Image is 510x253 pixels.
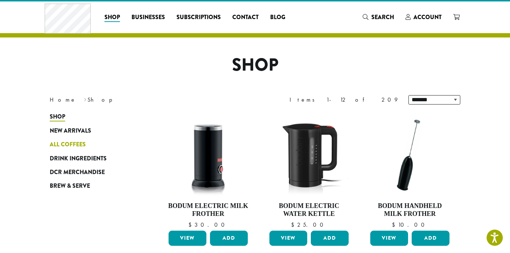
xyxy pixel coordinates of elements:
a: Bodum Electric Milk Frother $30.00 [167,114,250,228]
button: Add [412,231,449,246]
a: Shop [99,12,126,23]
nav: Breadcrumb [50,96,244,104]
bdi: 30.00 [188,221,228,228]
a: Drink Ingredients [50,151,136,165]
span: DCR Merchandise [50,168,105,177]
a: View [269,231,307,246]
h4: Bodum Handheld Milk Frother [368,202,451,218]
bdi: 10.00 [392,221,428,228]
span: Drink Ingredients [50,154,107,163]
h4: Bodum Electric Milk Frother [167,202,250,218]
span: $ [392,221,398,228]
span: Subscriptions [176,13,221,22]
span: $ [188,221,194,228]
span: Businesses [131,13,165,22]
a: View [169,231,206,246]
button: Add [210,231,248,246]
bdi: 25.00 [291,221,327,228]
span: Blog [270,13,285,22]
span: Account [413,13,442,21]
span: Shop [50,112,65,121]
span: Shop [104,13,120,22]
button: Add [311,231,349,246]
a: Shop [50,110,136,124]
a: Search [357,11,400,23]
a: All Coffees [50,138,136,151]
span: Brew & Serve [50,182,90,191]
div: Items 1-12 of 209 [290,96,398,104]
a: Bodum Electric Water Kettle $25.00 [268,114,350,228]
span: New Arrivals [50,126,91,136]
a: Bodum Handheld Milk Frother $10.00 [368,114,451,228]
img: DP3927.01-002.png [368,114,451,196]
span: Contact [232,13,259,22]
span: Search [371,13,394,21]
span: › [84,93,86,104]
img: DP3954.01-002.png [167,114,250,196]
h1: Shop [44,55,466,76]
img: DP3955.01.png [268,114,350,196]
h4: Bodum Electric Water Kettle [268,202,350,218]
span: $ [291,221,297,228]
a: DCR Merchandise [50,165,136,179]
span: All Coffees [50,140,86,149]
a: View [370,231,408,246]
a: New Arrivals [50,124,136,138]
a: Home [50,96,76,103]
a: Brew & Serve [50,179,136,193]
